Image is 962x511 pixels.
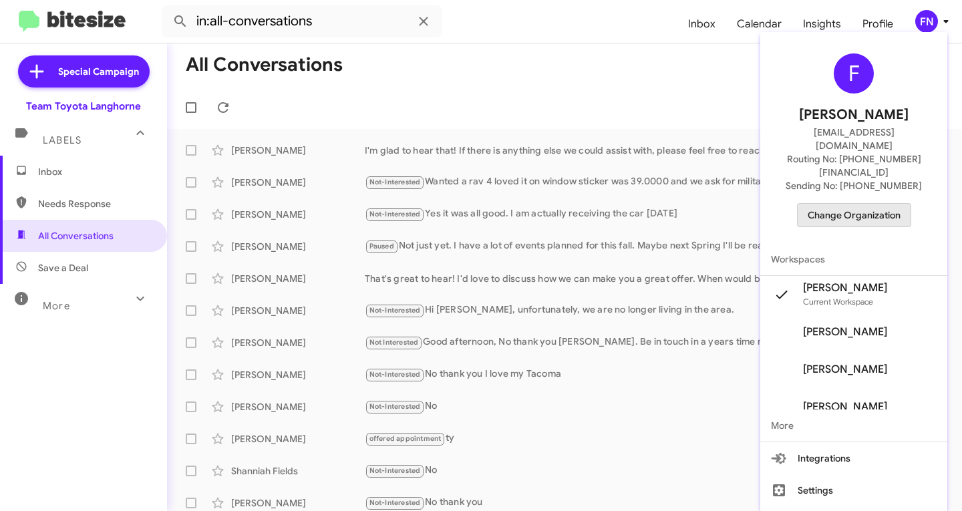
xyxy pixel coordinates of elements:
span: [PERSON_NAME] [803,363,887,376]
button: Settings [760,474,947,506]
span: Sending No: [PHONE_NUMBER] [786,179,922,192]
span: Routing No: [PHONE_NUMBER][FINANCIAL_ID] [776,152,931,179]
span: More [760,409,947,442]
span: [PERSON_NAME] [803,325,887,339]
span: [PERSON_NAME] [803,281,887,295]
span: Change Organization [808,204,901,226]
button: Change Organization [797,203,911,227]
span: Current Workspace [803,297,873,307]
span: [PERSON_NAME] [803,400,887,413]
span: [EMAIL_ADDRESS][DOMAIN_NAME] [776,126,931,152]
span: [PERSON_NAME] [799,104,909,126]
div: F [834,53,874,94]
span: Workspaces [760,243,947,275]
button: Integrations [760,442,947,474]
